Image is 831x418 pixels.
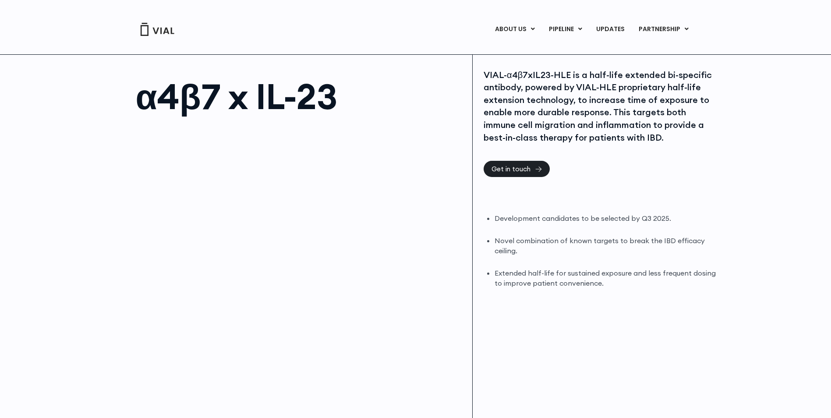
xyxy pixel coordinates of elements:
[542,22,589,37] a: PIPELINEMenu Toggle
[136,79,464,114] h1: α4β7 x IL-23
[632,22,696,37] a: PARTNERSHIPMenu Toggle
[140,23,175,36] img: Vial Logo
[484,69,718,144] div: VIAL-α4β7xIL23-HLE is a half-life extended bi-specific antibody, powered by VIAL-HLE proprietary ...
[589,22,631,37] a: UPDATES
[495,213,718,223] li: Development candidates to be selected by Q3 2025.
[495,268,718,288] li: Extended half-life for sustained exposure and less frequent dosing to improve patient convenience.
[488,22,541,37] a: ABOUT USMenu Toggle
[495,236,718,256] li: Novel combination of known targets to break the IBD efficacy ceiling.
[484,161,550,177] a: Get in touch
[492,166,530,172] span: Get in touch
